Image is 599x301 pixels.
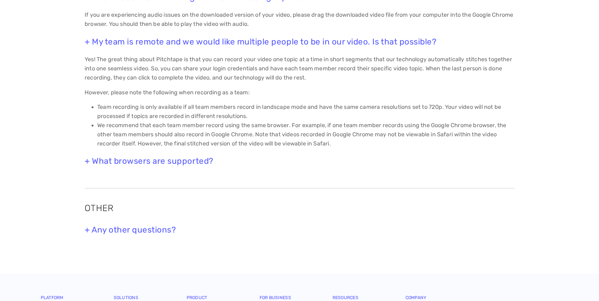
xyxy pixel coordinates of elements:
[85,202,514,214] h2: OTHER
[85,10,514,29] p: If you are experiencing audio issues on the downloaded version of your video, please drag the dow...
[97,121,514,148] li: We recommend that each team member record using the same browser. For example, if one team member...
[97,103,514,121] li: Team recording is only available if all team members record in landscape mode and have the same c...
[567,271,599,301] iframe: Chat Widget
[85,225,514,235] h3: + Any other questions?
[85,37,514,47] h3: + My team is remote and we would like multiple people to be in our video. Is that possible?
[85,55,514,82] p: Yes! The great thing about Pitchtape is that you can record your video one topic at a time in sho...
[85,156,514,166] h3: + What browsers are supported?
[85,88,514,97] p: However, please note the following when recording as a team:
